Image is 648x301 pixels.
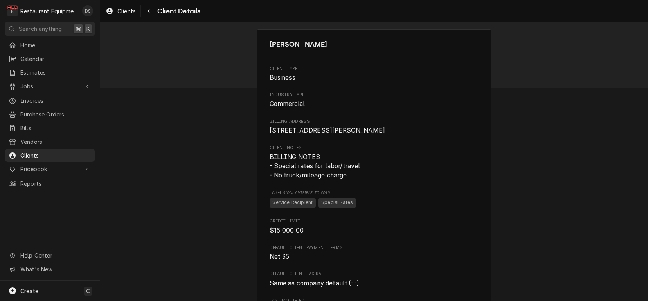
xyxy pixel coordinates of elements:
button: Navigate back [142,5,155,17]
a: Invoices [5,94,95,107]
span: Client Notes [270,145,479,151]
span: Default Client Payment Terms [270,245,479,251]
span: K [86,25,90,33]
span: ⌘ [76,25,81,33]
span: Jobs [20,82,79,90]
span: [STREET_ADDRESS][PERSON_NAME] [270,127,385,134]
a: Bills [5,122,95,134]
a: Clients [5,149,95,162]
span: Billing Address [270,126,479,135]
span: Invoices [20,97,91,105]
a: Go to Jobs [5,80,95,93]
span: Help Center [20,251,90,260]
div: Billing Address [270,118,479,135]
a: Calendar [5,52,95,65]
span: Billing Address [270,118,479,125]
div: [object Object] [270,190,479,209]
a: Go to Pricebook [5,163,95,176]
span: Estimates [20,68,91,77]
span: Client Type [270,66,479,72]
span: Default Client Tax Rate [270,279,479,288]
div: Client Information [270,39,479,56]
span: Search anything [19,25,62,33]
span: What's New [20,265,90,273]
span: Create [20,288,38,294]
span: Credit Limit [270,218,479,224]
div: Industry Type [270,92,479,109]
div: Credit Limit [270,218,479,235]
span: Default Client Payment Terms [270,252,479,262]
span: Client Notes [270,152,479,180]
div: Client Type [270,66,479,82]
span: Credit Limit [270,226,479,235]
span: Commercial [270,100,305,107]
a: Clients [103,5,139,18]
div: Restaurant Equipment Diagnostics's Avatar [7,5,18,16]
span: Client Details [155,6,200,16]
span: Purchase Orders [20,110,91,118]
span: Special Rates [318,198,356,208]
a: Purchase Orders [5,108,95,121]
span: Industry Type [270,99,479,109]
span: Clients [20,151,91,159]
span: [object Object] [270,197,479,209]
div: Client Notes [270,145,479,180]
span: Home [20,41,91,49]
span: Labels [270,190,479,196]
a: Estimates [5,66,95,79]
span: Bills [20,124,91,132]
div: Derek Stewart's Avatar [82,5,93,16]
a: Home [5,39,95,52]
a: Go to Help Center [5,249,95,262]
a: Vendors [5,135,95,148]
span: (Only Visible to You) [285,190,329,195]
span: Industry Type [270,92,479,98]
span: Service Recipient [270,198,316,208]
span: Pricebook [20,165,79,173]
span: Business [270,74,295,81]
a: Reports [5,177,95,190]
button: Search anything⌘K [5,22,95,36]
span: Clients [117,7,136,15]
a: Go to What's New [5,263,95,276]
div: Restaurant Equipment Diagnostics [20,7,78,15]
span: Default Client Tax Rate [270,271,479,277]
div: DS [82,5,93,16]
span: Name [270,39,479,50]
span: Same as company default (--) [270,279,359,287]
span: Calendar [20,55,91,63]
span: Reports [20,179,91,188]
span: Client Type [270,73,479,82]
span: Net 35 [270,253,290,260]
span: $15,000.00 [270,227,304,234]
span: BILLING NOTES - Special rates for labor/travel - No truck/mileage charge [270,153,360,179]
div: R [7,5,18,16]
div: Default Client Tax Rate [270,271,479,288]
span: Vendors [20,138,91,146]
span: C [86,287,90,295]
div: Default Client Payment Terms [270,245,479,262]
